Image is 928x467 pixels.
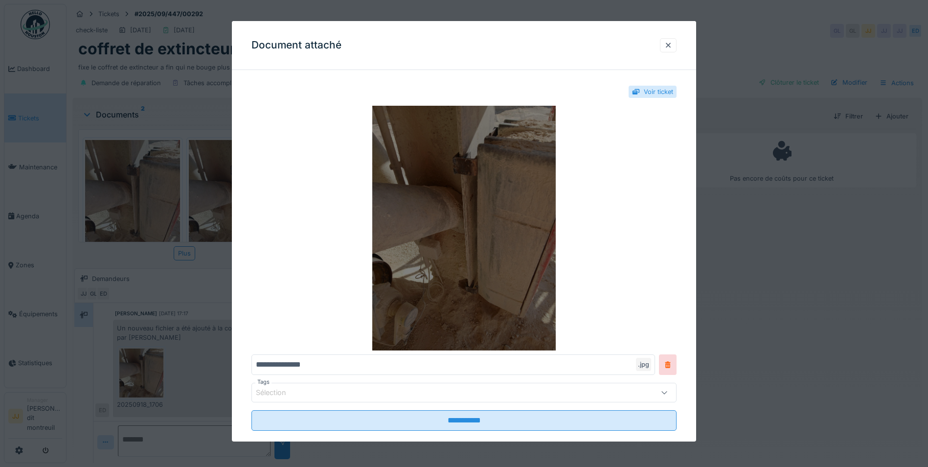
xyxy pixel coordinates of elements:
img: eb7edadc-622e-4fcd-9a3f-ad235def9d6c-20250918_170606.jpg [251,106,677,350]
h3: Document attaché [251,39,341,51]
div: Voir ticket [644,87,673,96]
div: Sélection [256,387,300,398]
div: .jpg [636,358,651,371]
label: Tags [255,378,272,386]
